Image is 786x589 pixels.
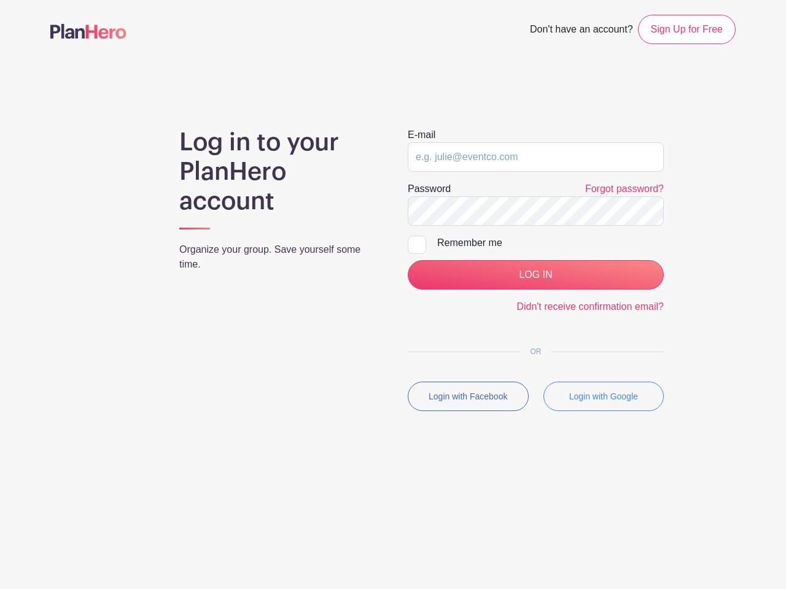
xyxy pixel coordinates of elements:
span: Don't have an account? [530,17,633,44]
img: logo-507f7623f17ff9eddc593b1ce0a138ce2505c220e1c5a4e2b4648c50719b7d32.svg [50,24,126,39]
p: Organize your group. Save yourself some time. [179,242,378,272]
small: Login with Facebook [429,391,507,401]
button: Login with Google [543,382,664,411]
input: e.g. julie@eventco.com [408,142,664,172]
button: Login with Facebook [408,382,529,411]
a: Forgot password? [585,183,664,194]
a: Sign Up for Free [638,15,736,44]
input: LOG IN [408,260,664,290]
label: E-mail [408,128,435,142]
div: Remember me [437,236,664,250]
small: Login with Google [569,391,638,401]
h1: Log in to your PlanHero account [179,128,378,216]
a: Didn't receive confirmation email? [516,301,664,312]
span: OR [521,347,551,356]
label: Password [408,182,451,196]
